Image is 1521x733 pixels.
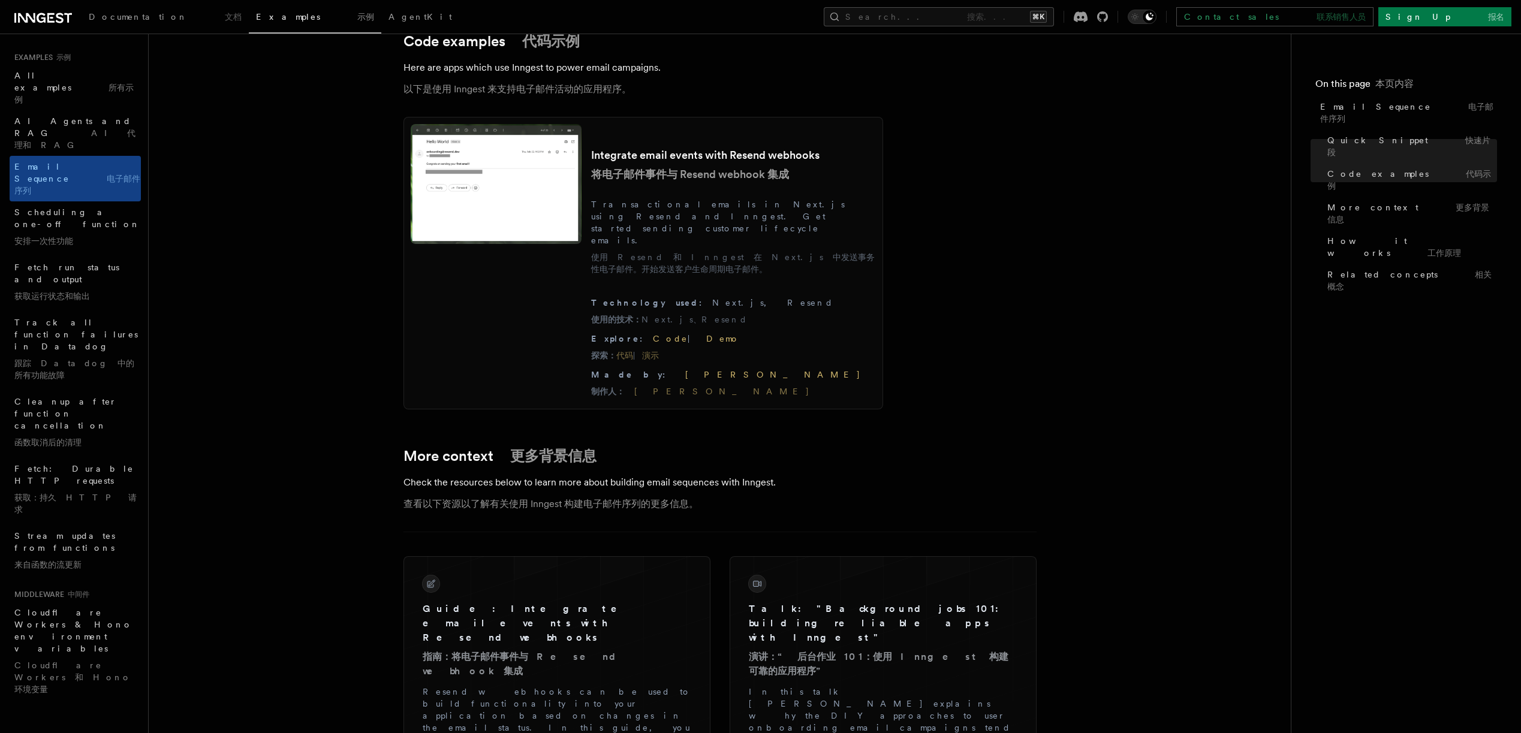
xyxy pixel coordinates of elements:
div: Next.js, Resend [591,297,876,330]
a: Code [653,334,688,343]
a: AI Agents and RAG AI 代理和 RAG [10,110,141,156]
font: 安排一次性功能 [14,236,73,246]
span: Scheduling a one-off function [14,207,140,246]
font: 报名 [1488,12,1504,22]
span: More context [1327,201,1497,225]
span: Documentation [89,12,242,22]
span: AgentKit [388,12,452,22]
font: Next.js、Resend [591,315,748,324]
span: Fetch: Durable HTTP requests [14,464,141,514]
p: Check the resources below to learn more about building email sequences with Inngest. [403,474,883,517]
a: More context 更多背景信息 [403,448,597,464]
a: Email Sequence 电子邮件序列 [1315,96,1497,129]
a: Related concepts 相关概念 [1323,264,1497,297]
font: 联系销售人员 [1317,12,1366,22]
a: Cloudflare Workers & Hono environment variablesCloudflare Workers 和 Hono 环境变量 [10,602,141,705]
span: Fetch run status and output [14,263,119,301]
font: 获取：持久 HTTP 请求 [14,493,137,514]
font: 将电子邮件事件与 Resend webhook 集成 [591,168,789,180]
font: 使用 Resend 和 Inngest 在 Next.js 中发送事务性电子邮件。开始发送客户生命周期电子邮件。 [591,252,875,274]
a: Examples 示例 [249,4,381,34]
a: [PERSON_NAME] [676,370,861,379]
a: Contact sales 联系销售人员 [1176,7,1374,26]
a: [PERSON_NAME] [634,387,810,396]
font: 搜索... [967,12,1013,22]
p: Here are apps which use Inngest to power email campaigns. [403,59,883,102]
a: Demo [706,334,740,343]
span: Related concepts [1327,269,1497,292]
font: 代码示例 [522,32,580,50]
font: 本页内容 [1375,78,1414,89]
a: Cleanup after function cancellation函数取消后的清理 [10,391,141,458]
font: 指南：将电子邮件事件与 Resend webhook 集成 [423,651,625,677]
a: Code examples 代码示例 [1323,163,1497,197]
font: 来自函数的流更新 [14,560,82,569]
span: Cloudflare Workers & Hono environment variables [14,608,141,694]
font: 函数取消后的清理 [14,438,82,447]
h4: On this page [1315,77,1497,96]
span: All examples [14,71,134,104]
font: 演讲：“后台作业 101：使用 Inngest 构建可靠的应用程序” [749,651,1008,677]
span: Track all function failures in Datadog [14,318,141,380]
button: Search... 搜索...⌘K [824,7,1054,26]
a: 演示 [642,351,659,360]
span: Examples [10,53,71,62]
font: 示例 [357,12,374,22]
p: Transactional emails in Next.js using Resend and Inngest. Get started sending customer lifecycle ... [591,198,876,280]
font: 更多背景信息 [510,447,597,464]
span: Code examples [1327,168,1497,192]
span: 探索： [591,351,616,360]
font: 中间件 [68,590,89,599]
font: 查看以下资源以了解有关使用 Inngest 构建电子邮件序列的更多信息。 [403,498,698,509]
span: Quick Snippet [1327,134,1497,158]
a: Email Sequence 电子邮件序列 [10,156,141,201]
img: Integrate email events with Resend webhooks [411,124,582,244]
span: Made by : [591,370,676,379]
span: Examples [256,12,374,22]
div: | [591,333,876,366]
font: 工作原理 [1427,248,1461,258]
button: Toggle dark mode [1128,10,1156,24]
font: | [591,351,659,360]
font: Cloudflare Workers 和 Hono 环境变量 [14,660,131,694]
font: 文档 [225,12,242,22]
span: Email Sequence [1320,101,1497,125]
a: Sign Up 报名 [1378,7,1511,26]
span: 使用的技术： [591,315,641,324]
a: How it works 工作原理 [1323,230,1497,264]
span: Explore : [591,334,653,343]
h3: Integrate email events with Resend webhooks [591,148,876,186]
a: All examples 所有示例 [10,65,141,110]
font: 示例 [56,53,71,62]
font: 获取运行状态和输出 [14,291,90,301]
a: Code examples 代码示例 [403,33,580,50]
span: 制作人： [591,387,625,396]
a: Stream updates from functions来自函数的流更新 [10,525,141,580]
a: AgentKit [381,4,459,32]
a: 代码 [616,351,633,360]
a: More context 更多背景信息 [1323,197,1497,230]
span: Stream updates from functions [14,531,115,569]
span: Email Sequence [14,162,140,195]
span: Middleware [10,590,89,599]
h3: Talk: "Background jobs 101: building reliable apps with Inngest" [749,602,1017,683]
span: AI Agents and RAG [14,116,135,150]
a: Track all function failures in Datadog跟踪 Datadog 中的所有功能故障 [10,312,141,391]
h3: Guide: Integrate email events with Resend webhooks [423,602,691,683]
a: Quick Snippet 快速片段 [1323,129,1497,163]
span: How it works [1327,235,1497,259]
a: Scheduling a one-off function安排一次性功能 [10,201,141,257]
span: Technology used : [591,298,712,307]
font: 以下是使用 Inngest 来支持电子邮件活动的应用程序。 [403,83,631,95]
span: Cleanup after function cancellation [14,397,117,447]
a: Documentation 文档 [82,4,249,32]
a: Fetch: Durable HTTP requests获取：持久 HTTP 请求 [10,458,141,525]
font: 跟踪 Datadog 中的所有功能故障 [14,358,134,380]
a: Fetch run status and output获取运行状态和输出 [10,257,141,312]
kbd: ⌘K [1030,11,1047,23]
